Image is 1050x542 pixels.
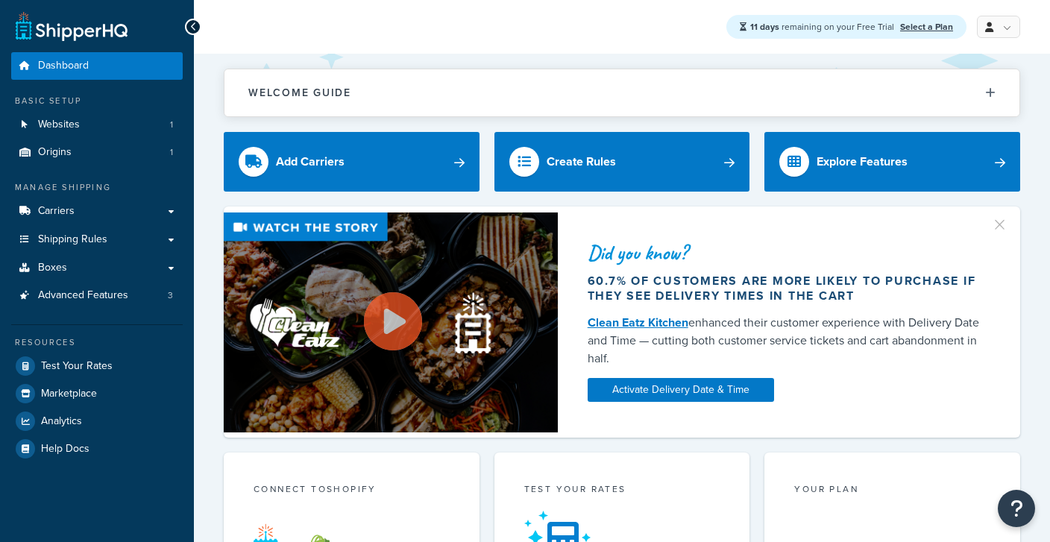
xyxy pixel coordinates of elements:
[750,20,779,34] strong: 11 days
[588,242,984,263] div: Did you know?
[494,132,750,192] a: Create Rules
[38,205,75,218] span: Carriers
[224,132,480,192] a: Add Carriers
[38,60,89,72] span: Dashboard
[588,274,984,303] div: 60.7% of customers are more likely to purchase if they see delivery times in the cart
[224,212,558,432] img: Video thumbnail
[11,181,183,194] div: Manage Shipping
[11,353,183,379] a: Test Your Rates
[38,262,67,274] span: Boxes
[11,139,183,166] a: Origins1
[588,314,688,331] a: Clean Eatz Kitchen
[11,52,183,80] a: Dashboard
[11,380,183,407] a: Marketplace
[11,408,183,435] a: Analytics
[11,198,183,225] a: Carriers
[11,139,183,166] li: Origins
[38,146,72,159] span: Origins
[524,482,720,500] div: Test your rates
[750,20,896,34] span: remaining on your Free Trial
[224,69,1019,116] button: Welcome Guide
[41,360,113,373] span: Test Your Rates
[11,282,183,309] a: Advanced Features3
[547,151,616,172] div: Create Rules
[170,119,173,131] span: 1
[11,336,183,349] div: Resources
[817,151,908,172] div: Explore Features
[170,146,173,159] span: 1
[41,443,89,456] span: Help Docs
[11,111,183,139] a: Websites1
[764,132,1020,192] a: Explore Features
[11,282,183,309] li: Advanced Features
[11,254,183,282] a: Boxes
[38,289,128,302] span: Advanced Features
[11,111,183,139] li: Websites
[38,119,80,131] span: Websites
[248,87,351,98] h2: Welcome Guide
[900,20,953,34] a: Select a Plan
[168,289,173,302] span: 3
[588,314,984,368] div: enhanced their customer experience with Delivery Date and Time — cutting both customer service ti...
[794,482,990,500] div: Your Plan
[254,482,450,500] div: Connect to Shopify
[11,95,183,107] div: Basic Setup
[38,233,107,246] span: Shipping Rules
[276,151,345,172] div: Add Carriers
[588,378,774,402] a: Activate Delivery Date & Time
[11,226,183,253] a: Shipping Rules
[41,388,97,400] span: Marketplace
[41,415,82,428] span: Analytics
[998,490,1035,527] button: Open Resource Center
[11,435,183,462] a: Help Docs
